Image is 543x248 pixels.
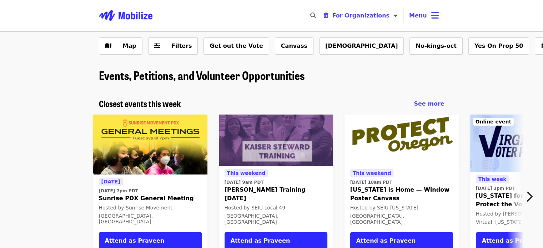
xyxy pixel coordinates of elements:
i: search icon [310,12,316,19]
span: Hosted by Sunrise Movement [99,205,172,211]
img: Oregon is Home — Window Poster Canvass organized by SEIU Oregon [345,106,459,166]
time: [DATE] 9am PDT [225,179,264,186]
span: Attend as Praveen [231,237,321,245]
button: [DEMOGRAPHIC_DATA] [319,37,404,55]
span: See more [414,100,444,107]
a: Oregon is Home — Window Poster Canvass [345,106,459,166]
button: Canvass [275,37,313,55]
i: clipboard-list icon [323,12,328,19]
span: Menu [409,12,427,19]
button: Filters (0 selected) [148,37,198,55]
img: Sunrise PDX General Meeting organized by Sunrise Movement [93,115,207,174]
i: sliders-h icon [154,42,160,49]
time: [DATE] 3pm PDT [476,185,515,192]
time: [DATE] 7pm PDT [99,188,138,194]
i: chevron-right icon [526,190,533,203]
span: This week [478,176,507,182]
i: caret-down icon [394,12,397,19]
span: For Organizations [332,12,389,19]
div: [GEOGRAPHIC_DATA], [GEOGRAPHIC_DATA] [350,213,453,225]
span: Attend as Praveen [105,237,196,245]
i: bars icon [431,10,439,21]
button: No-kings-oct [409,37,462,55]
a: Sunrise PDX General Meeting [93,115,207,174]
a: See more [414,100,444,108]
button: Get out the Vote [203,37,269,55]
a: Kaiser Steward Training October 11, 2025 [219,106,333,166]
i: map icon [105,42,111,49]
div: Closest events this week [93,98,450,109]
div: [GEOGRAPHIC_DATA], [GEOGRAPHIC_DATA] [99,213,202,225]
input: Search [320,7,326,24]
time: [DATE] 10am PDT [350,179,392,186]
span: Filters [171,42,192,49]
span: Events, Petitions, and Volunteer Opportunities [99,67,305,83]
span: Online event [476,119,512,125]
button: Toggle account menu [403,7,444,24]
a: See details for "Kaiser Steward Training October 11, 2025" [225,169,327,227]
button: Show map view [99,37,142,55]
span: [DATE] [101,179,120,184]
button: Next item [519,187,543,207]
span: Virtual · [US_STATE] [476,219,524,225]
span: Map [123,42,136,49]
button: Toggle organizer menu [318,9,403,23]
img: Kaiser Steward Training October 11, 2025 organized by SEIU Local 49 [219,106,333,166]
span: This weekend [227,170,266,176]
span: Attend as Praveen [356,237,447,245]
a: Closest events this week [99,98,181,109]
button: Yes On Prop 50 [468,37,529,55]
a: See details for "Oregon is Home — Window Poster Canvass" [350,169,453,227]
span: [PERSON_NAME] Training [DATE] [225,186,327,203]
a: See details for "Sunrise PDX General Meeting" [99,177,202,227]
span: Hosted by SEIU [US_STATE] [350,205,418,211]
span: This weekend [353,170,391,176]
span: [US_STATE] is Home — Window Poster Canvass [350,186,453,203]
div: [GEOGRAPHIC_DATA], [GEOGRAPHIC_DATA] [225,213,327,225]
span: Hosted by SEIU Local 49 [225,205,286,211]
img: Mobilize - Home [99,4,152,27]
span: Closest events this week [99,97,181,110]
span: Sunrise PDX General Meeting [99,194,202,203]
